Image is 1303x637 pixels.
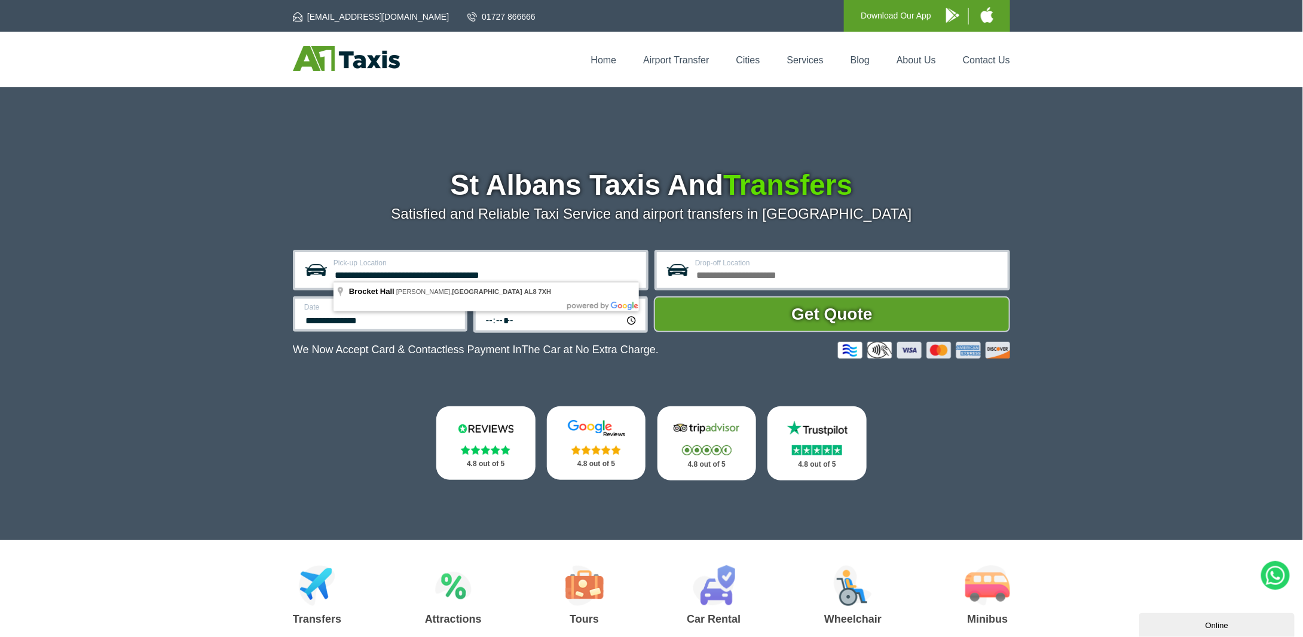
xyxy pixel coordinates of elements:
p: We Now Accept Card & Contactless Payment In [293,344,659,356]
img: A1 Taxis Android App [946,8,959,23]
img: Stars [682,445,732,455]
a: Trustpilot Stars 4.8 out of 5 [767,406,867,480]
span: The Car at No Extra Charge. [522,344,659,356]
img: Trustpilot [781,419,853,437]
a: About Us [897,55,936,65]
span: AL8 7XH [524,288,551,295]
img: Tours [565,565,604,606]
img: Stars [461,445,510,455]
img: Reviews.io [450,419,522,437]
a: Contact Us [963,55,1010,65]
h3: Minibus [965,614,1010,624]
img: A1 Taxis iPhone App [981,7,993,23]
img: Attractions [435,565,472,606]
a: 01727 866666 [467,11,536,23]
p: 4.8 out of 5 [671,457,744,472]
span: [PERSON_NAME], [396,288,551,295]
h3: Transfers [293,614,341,624]
img: Stars [792,445,842,455]
h3: Tours [565,614,604,624]
img: Wheelchair [834,565,872,606]
a: Reviews.io Stars 4.8 out of 5 [436,406,536,480]
p: 4.8 out of 5 [449,457,522,471]
img: A1 Taxis St Albans LTD [293,46,400,71]
img: Stars [571,445,621,455]
a: Airport Transfer [643,55,709,65]
a: [EMAIL_ADDRESS][DOMAIN_NAME] [293,11,449,23]
p: Satisfied and Reliable Taxi Service and airport transfers in [GEOGRAPHIC_DATA] [293,206,1010,222]
img: Car Rental [693,565,735,606]
a: Tripadvisor Stars 4.8 out of 5 [657,406,757,480]
p: Download Our App [861,8,931,23]
img: Airport Transfers [299,565,335,606]
img: Tripadvisor [671,419,742,437]
a: Home [591,55,617,65]
button: Get Quote [654,296,1010,332]
a: Services [787,55,824,65]
label: Pick-up Location [334,259,639,267]
p: 4.8 out of 5 [560,457,633,471]
h3: Car Rental [687,614,741,624]
a: Cities [736,55,760,65]
iframe: chat widget [1139,611,1297,637]
p: 4.8 out of 5 [781,457,854,472]
img: Credit And Debit Cards [838,342,1010,359]
a: Blog [851,55,870,65]
span: Transfers [723,169,852,201]
h3: Attractions [425,614,482,624]
a: Google Stars 4.8 out of 5 [547,406,646,480]
label: Drop-off Location [695,259,1001,267]
span: [GEOGRAPHIC_DATA] [452,288,522,295]
span: Brocket Hall [349,287,394,296]
img: Minibus [965,565,1010,606]
img: Google [561,419,632,437]
h1: St Albans Taxis And [293,171,1010,200]
label: Date [304,304,458,311]
h3: Wheelchair [824,614,882,624]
